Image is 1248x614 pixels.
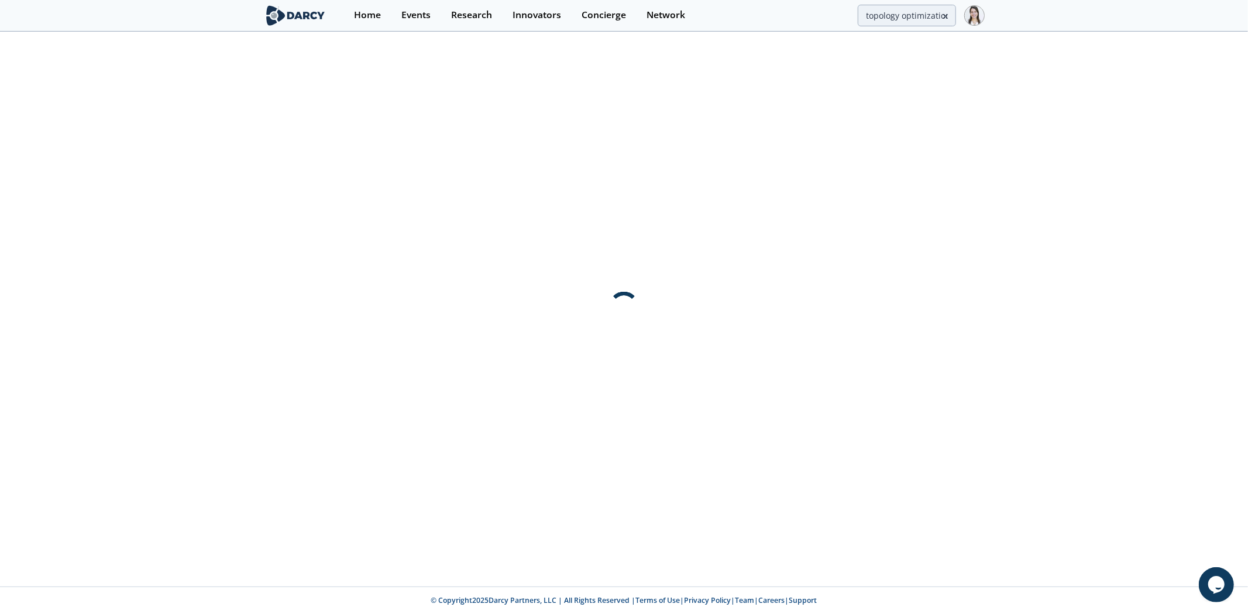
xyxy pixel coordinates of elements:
[647,11,685,20] div: Network
[354,11,381,20] div: Home
[401,11,431,20] div: Events
[582,11,626,20] div: Concierge
[451,11,492,20] div: Research
[264,5,328,26] img: logo-wide.svg
[789,595,817,605] a: Support
[759,595,785,605] a: Careers
[858,5,956,26] input: Advanced Search
[964,5,985,26] img: Profile
[636,595,680,605] a: Terms of Use
[685,595,731,605] a: Privacy Policy
[735,595,755,605] a: Team
[191,595,1057,606] p: © Copyright 2025 Darcy Partners, LLC | All Rights Reserved | | | | |
[1199,567,1236,602] iframe: chat widget
[513,11,561,20] div: Innovators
